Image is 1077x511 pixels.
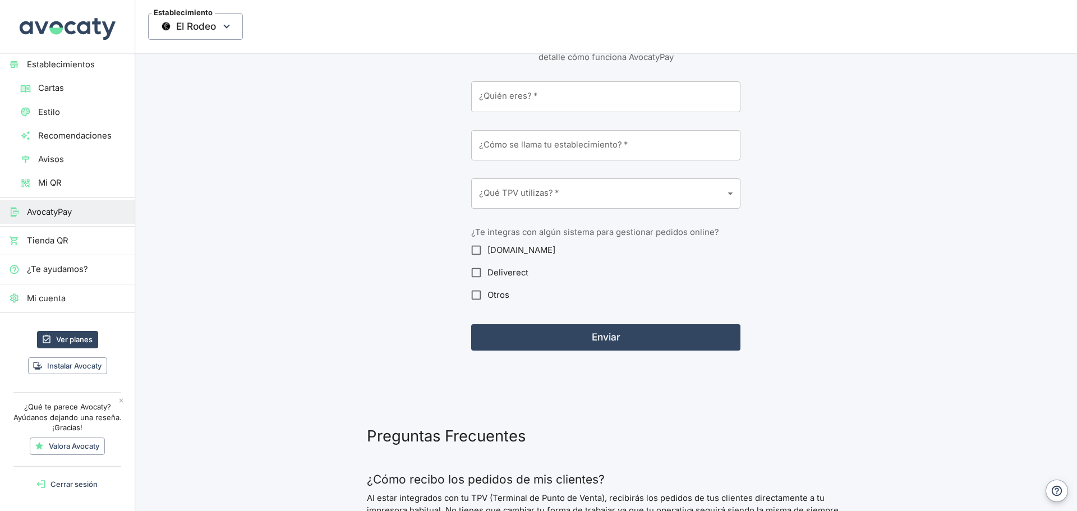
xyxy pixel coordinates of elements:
button: EstablecimientoThumbnailEl Rodeo [148,13,243,39]
a: Valora Avocaty [30,438,105,455]
span: Tienda QR [27,234,126,247]
button: Cerrar sesión [4,476,130,493]
button: Instalar Avocaty [28,357,107,375]
span: Mi QR [38,177,126,189]
a: Ver planes [37,331,98,348]
span: Cartas [38,82,126,94]
legend: ¿Te integras con algún sistema para gestionar pedidos online? [471,227,719,238]
span: AvocatyPay [27,206,126,218]
input: Nombre completo [471,81,740,112]
img: Thumbnail [160,21,172,32]
span: Establecimientos [27,58,126,71]
span: ¿Te ayudamos? [27,263,126,275]
h2: Preguntas Frecuentes [367,427,845,445]
span: Estilo [38,106,126,118]
button: Ayuda y contacto [1046,480,1068,502]
span: [DOMAIN_NAME] [487,244,555,256]
span: Mi cuenta [27,292,126,305]
button: Enviar [471,324,740,350]
span: Avisos [38,153,126,165]
input: Nombre del restaurante o bar [471,130,740,160]
span: Recomendaciones [38,130,126,142]
span: El Rodeo [176,18,216,35]
span: El Rodeo [148,13,243,39]
h3: ¿Cómo recibo los pedidos de mis clientes? [367,472,845,487]
p: ¿Qué te parece Avocaty? Ayúdanos dejando una reseña. ¡Gracias! [11,402,124,433]
span: Establecimiento [151,9,215,16]
span: Deliverect [487,266,528,279]
span: Otros [487,289,509,301]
